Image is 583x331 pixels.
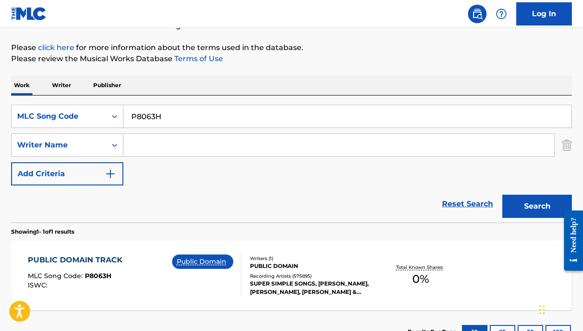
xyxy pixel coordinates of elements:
div: MLC Song Code [17,111,101,122]
img: MLC Logo [11,7,47,20]
p: Writer [49,76,74,95]
div: Recording Artists ( 575895 ) [250,273,374,280]
div: Writer Name [17,140,101,151]
form: Search Form [11,105,572,223]
div: PUBLIC DOMAIN TRACK [28,255,127,266]
p: Showing 1 - 1 of 1 results [11,228,74,236]
a: click here [38,43,74,52]
div: SUPER SIMPLE SONGS, [PERSON_NAME], [PERSON_NAME], [PERSON_NAME] & [PERSON_NAME], [PERSON_NAME] [250,280,374,296]
img: Delete Criterion [562,134,572,157]
span: MLC Song Code : [28,272,85,280]
a: Public Search [468,5,487,23]
span: ISWC : [28,281,50,289]
p: Public Domain [177,257,229,267]
span: P8063H [85,272,111,280]
div: Help [492,5,511,23]
p: Total Known Shares: [396,264,446,271]
div: PUBLIC DOMAIN [250,262,374,270]
button: Search [502,195,572,218]
iframe: Resource Center [557,201,583,280]
iframe: Chat Widget [537,286,583,331]
a: Log In [516,2,572,25]
img: help [496,8,507,19]
img: search [472,8,483,19]
p: Please for more information about the terms used in the database. [11,42,572,53]
a: PUBLIC DOMAIN TRACKMLC Song Code:P8063HISWC:Public DomainWriters (1)PUBLIC DOMAINRecording Artist... [11,241,572,310]
div: Drag [539,296,545,324]
p: Please review the Musical Works Database [11,53,572,64]
a: Terms of Use [173,54,223,63]
button: Add Criteria [11,162,123,185]
img: 9d2ae6d4665cec9f34b9.svg [105,168,116,179]
p: Work [11,76,32,95]
a: Reset Search [437,194,498,214]
div: Writers ( 1 ) [250,255,374,262]
span: 0 % [412,271,429,287]
p: Publisher [90,76,124,95]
